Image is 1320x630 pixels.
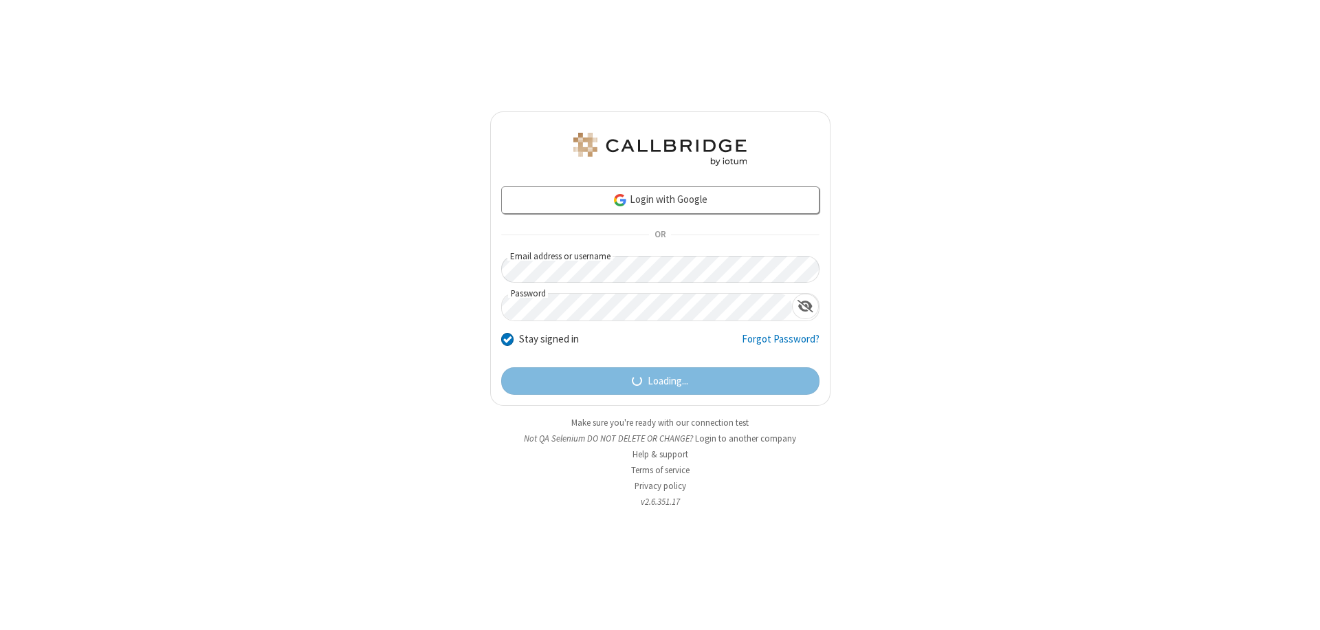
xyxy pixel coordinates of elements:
li: Not QA Selenium DO NOT DELETE OR CHANGE? [490,432,830,445]
a: Privacy policy [635,480,686,492]
li: v2.6.351.17 [490,495,830,508]
a: Help & support [632,448,688,460]
button: Loading... [501,367,819,395]
a: Terms of service [631,464,690,476]
div: Show password [792,294,819,319]
img: google-icon.png [613,193,628,208]
span: Loading... [648,373,688,389]
img: QA Selenium DO NOT DELETE OR CHANGE [571,133,749,166]
label: Stay signed in [519,332,579,347]
input: Email address or username [501,256,819,283]
a: Forgot Password? [742,332,819,358]
a: Make sure you're ready with our connection test [571,417,749,428]
button: Login to another company [695,432,796,445]
input: Password [502,294,792,321]
a: Login with Google [501,186,819,214]
span: OR [649,226,671,245]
